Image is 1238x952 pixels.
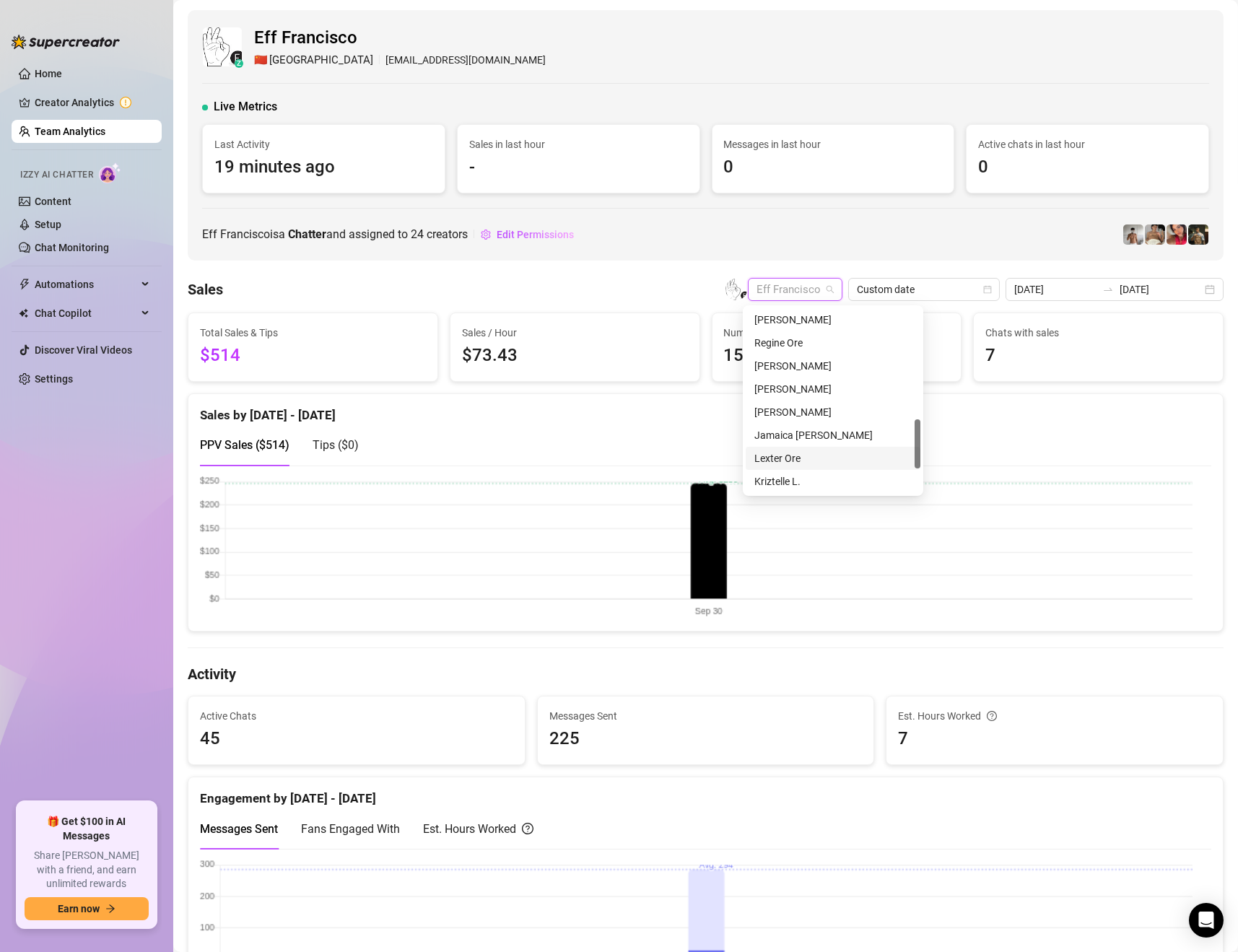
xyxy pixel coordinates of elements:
[35,219,61,230] a: Setup
[1120,281,1202,297] input: End date
[724,325,950,341] span: Number of PPVs Sold
[1014,281,1097,297] input: Start date
[746,377,920,401] div: Arianna Aguilar
[481,230,491,240] span: setting
[313,438,359,452] span: Tips ( $0 )
[549,725,863,753] span: 225
[35,373,73,385] a: Settings
[522,820,533,838] span: question-circle
[1188,224,1208,245] img: Tony
[746,331,920,354] div: Regine Ore
[462,342,688,370] span: $73.43
[35,344,132,356] a: Discover Viral Videos
[200,438,289,452] span: PPV Sales ( $514 )
[754,335,912,351] div: Regine Ore
[754,312,912,328] div: [PERSON_NAME]
[757,279,834,300] span: Eff Francisco
[188,279,223,300] h4: Sales
[746,401,920,424] div: Janela Dela Pena
[746,470,920,493] div: Kriztelle L.
[983,285,992,294] span: calendar
[254,52,268,69] span: 🇨🇳
[754,404,912,420] div: [PERSON_NAME]
[35,91,150,114] a: Creator Analytics exclamation-circle
[214,136,433,152] span: Last Activity
[25,815,149,843] span: 🎁 Get $100 in AI Messages
[200,822,278,836] span: Messages Sent
[725,279,747,300] img: Eff Francisco
[58,903,100,914] span: Earn now
[469,136,688,152] span: Sales in last hour
[200,725,513,753] span: 45
[254,52,546,69] div: [EMAIL_ADDRESS][DOMAIN_NAME]
[985,342,1211,370] span: 7
[898,708,1211,724] div: Est. Hours Worked
[203,27,242,66] img: Eff Francisco
[1145,224,1165,245] img: Aussieboy_jfree
[35,242,109,253] a: Chat Monitoring
[200,342,426,370] span: $514
[200,777,1211,808] div: Engagement by [DATE] - [DATE]
[301,822,400,836] span: Fans Engaged With
[857,279,991,300] span: Custom date
[19,308,28,318] img: Chat Copilot
[480,223,575,246] button: Edit Permissions
[200,325,426,341] span: Total Sales & Tips
[288,227,326,241] b: Chatter
[99,162,121,183] img: AI Chatter
[746,308,920,331] div: grace Kim
[724,342,950,370] span: 15
[12,35,120,49] img: logo-BBDzfeDw.svg
[724,136,943,152] span: Messages in last hour
[1167,224,1187,245] img: Vanessa
[497,229,574,240] span: Edit Permissions
[19,279,30,290] span: thunderbolt
[188,664,1224,684] h4: Activity
[724,154,943,181] span: 0
[1189,903,1224,938] div: Open Intercom Messenger
[25,849,149,891] span: Share [PERSON_NAME] with a friend, and earn unlimited rewards
[754,427,912,443] div: Jamaica [PERSON_NAME]
[269,52,373,69] span: [GEOGRAPHIC_DATA]
[978,154,1197,181] span: 0
[746,424,920,447] div: Jamaica Hurtado
[754,473,912,489] div: Kriztelle L.
[746,354,920,377] div: Adrian Custodio
[214,154,433,181] span: 19 minutes ago
[978,136,1197,152] span: Active chats in last hour
[35,68,62,79] a: Home
[20,168,93,182] span: Izzy AI Chatter
[200,708,513,724] span: Active Chats
[214,98,277,115] span: Live Metrics
[35,196,71,207] a: Content
[469,154,688,181] span: -
[985,325,1211,341] span: Chats with sales
[1102,284,1114,295] span: swap-right
[754,381,912,397] div: [PERSON_NAME]
[1102,284,1114,295] span: to
[746,447,920,470] div: Lexter Ore
[35,273,137,296] span: Automations
[25,897,149,920] button: Earn nowarrow-right
[754,358,912,374] div: [PERSON_NAME]
[411,227,424,241] span: 24
[35,126,105,137] a: Team Analytics
[105,904,115,914] span: arrow-right
[898,725,1211,753] span: 7
[235,59,243,68] div: z
[423,820,533,838] div: Est. Hours Worked
[754,450,912,466] div: Lexter Ore
[35,302,137,325] span: Chat Copilot
[254,25,546,52] span: Eff Francisco
[987,708,997,724] span: question-circle
[462,325,688,341] span: Sales / Hour
[202,225,468,243] span: Eff Francisco is a and assigned to creators
[549,708,863,724] span: Messages Sent
[1123,224,1143,245] img: aussieboy_j
[200,394,1211,425] div: Sales by [DATE] - [DATE]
